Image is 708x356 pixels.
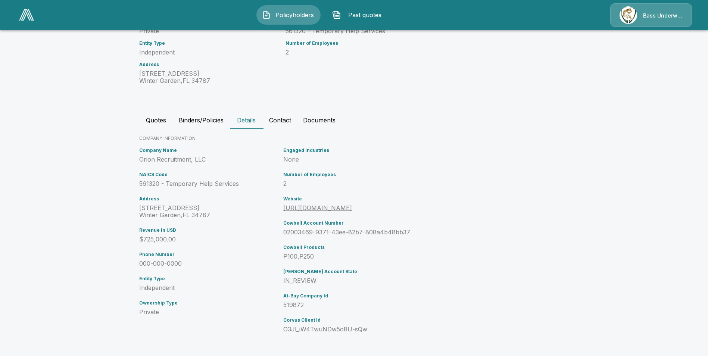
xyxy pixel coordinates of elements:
span: Policyholders [274,10,315,19]
h6: Cowbell Account Number [283,221,461,226]
h6: Address [139,196,281,202]
h6: Address [139,62,277,67]
p: [STREET_ADDRESS] Winter Garden , FL 34787 [139,204,281,219]
h6: Revenue in USD [139,228,281,233]
h6: Phone Number [139,252,281,257]
p: O3Jl_iW4TwuNDw5o8U-sQw [283,326,461,333]
h6: At-Bay Company Id [283,293,461,299]
h6: Cowbell Products [283,245,461,250]
p: Independent [139,284,281,291]
button: Binders/Policies [173,111,230,129]
p: None [283,156,461,163]
button: Past quotes IconPast quotes [327,5,391,25]
p: Independent [139,49,277,56]
h6: Engaged Industries [283,148,461,153]
p: P100,P250 [283,253,461,260]
p: 02003469-9371-43ee-82b7-808a4b48bb37 [283,229,461,236]
p: 2 [286,49,496,56]
p: 2 [283,180,461,187]
h6: NAICS Code [139,172,281,177]
p: IN_REVIEW [283,277,461,284]
p: [STREET_ADDRESS] Winter Garden , FL 34787 [139,70,277,84]
h6: [PERSON_NAME] Account State [283,269,461,274]
p: Private [139,28,277,35]
h6: Corvus Client Id [283,318,461,323]
button: Contact [263,111,297,129]
button: Details [230,111,263,129]
p: Orion Recruitment, LLC [139,156,281,163]
p: 561320 - Temporary Help Services [139,180,281,187]
p: 519872 [283,302,461,309]
p: $725,000.00 [139,236,281,243]
a: [URL][DOMAIN_NAME] [283,204,352,212]
h6: Number of Employees [286,41,496,46]
p: 561320 - Temporary Help Services [286,28,496,35]
p: COMPANY INFORMATION [139,135,569,142]
button: Documents [297,111,341,129]
p: Private [139,309,281,316]
h6: Entity Type [139,41,277,46]
div: policyholder tabs [139,111,569,129]
p: 000-000-0000 [139,260,281,267]
img: Past quotes Icon [332,10,341,19]
button: Quotes [139,111,173,129]
h6: Number of Employees [283,172,461,177]
h6: Company Name [139,148,281,153]
img: AA Logo [19,9,34,21]
h6: Website [283,196,461,202]
button: Policyholders IconPolicyholders [256,5,321,25]
h6: Entity Type [139,276,281,281]
span: Past quotes [344,10,385,19]
h6: Ownership Type [139,300,281,306]
img: Policyholders Icon [262,10,271,19]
